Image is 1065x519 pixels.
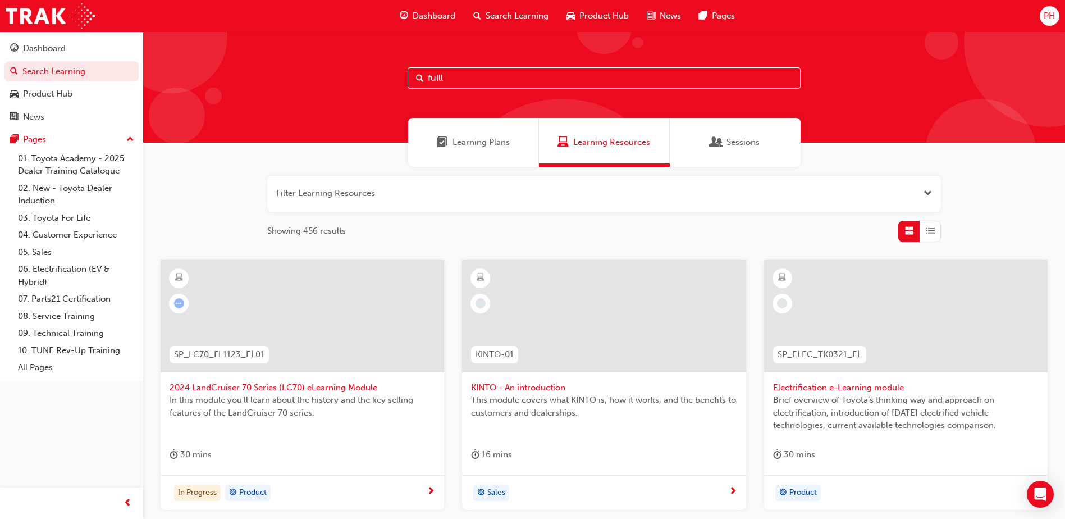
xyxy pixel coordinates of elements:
[557,136,569,149] span: Learning Resources
[926,225,935,238] span: List
[174,298,184,308] span: learningRecordVerb_ATTEMPT-icon
[464,4,557,28] a: search-iconSearch Learning
[778,271,786,285] span: learningResourceType_ELEARNING-icon
[539,118,670,167] a: Learning ResourcesLearning Resources
[23,133,46,146] div: Pages
[391,4,464,28] a: guage-iconDashboard
[267,225,346,238] span: Showing 456 results
[10,135,19,145] span: pages-icon
[573,136,650,149] span: Learning Resources
[789,486,817,499] span: Product
[124,497,132,511] span: prev-icon
[170,448,212,462] div: 30 mins
[126,133,134,147] span: up-icon
[1040,6,1059,26] button: PH
[23,42,66,55] div: Dashboard
[647,9,655,23] span: news-icon
[773,448,781,462] span: duration-icon
[670,118,801,167] a: SessionsSessions
[23,111,44,124] div: News
[476,298,486,308] span: learningRecordVerb_NONE-icon
[10,89,19,99] span: car-icon
[4,129,139,150] button: Pages
[476,348,514,361] span: KINTO-01
[557,4,638,28] a: car-iconProduct Hub
[400,9,408,23] span: guage-icon
[13,150,139,180] a: 01. Toyota Academy - 2025 Dealer Training Catalogue
[4,36,139,129] button: DashboardSearch LearningProduct HubNews
[924,187,932,200] button: Open the filter
[471,394,737,419] span: This module covers what KINTO is, how it works, and the benefits to customers and dealerships.
[170,381,435,394] span: 2024 LandCruiser 70 Series (LC70) eLearning Module
[712,10,735,22] span: Pages
[726,136,760,149] span: Sessions
[174,348,264,361] span: SP_LC70_FL1123_EL01
[408,118,539,167] a: Learning PlansLearning Plans
[229,486,237,500] span: target-icon
[175,271,183,285] span: learningResourceType_ELEARNING-icon
[13,359,139,376] a: All Pages
[437,136,448,149] span: Learning Plans
[699,9,707,23] span: pages-icon
[4,107,139,128] a: News
[473,9,481,23] span: search-icon
[486,10,549,22] span: Search Learning
[4,38,139,59] a: Dashboard
[773,394,1039,432] span: Brief overview of Toyota’s thinking way and approach on electrification, introduction of [DATE] e...
[239,486,267,499] span: Product
[579,10,629,22] span: Product Hub
[13,308,139,325] a: 08. Service Training
[427,487,435,497] span: next-icon
[1044,10,1055,22] span: PH
[638,4,690,28] a: news-iconNews
[777,298,787,308] span: learningRecordVerb_NONE-icon
[170,448,178,462] span: duration-icon
[471,448,512,462] div: 16 mins
[660,10,681,22] span: News
[413,10,455,22] span: Dashboard
[566,9,575,23] span: car-icon
[4,61,139,82] a: Search Learning
[161,260,444,511] a: SP_LC70_FL1123_EL012024 LandCruiser 70 Series (LC70) eLearning ModuleIn this module you'll learn ...
[408,67,801,89] input: Search...
[13,325,139,342] a: 09. Technical Training
[13,226,139,244] a: 04. Customer Experience
[174,485,221,502] div: In Progress
[10,112,19,122] span: news-icon
[10,44,19,54] span: guage-icon
[462,260,746,511] a: KINTO-01KINTO - An introductionThis module covers what KINTO is, how it works, and the benefits t...
[779,486,787,500] span: target-icon
[711,136,722,149] span: Sessions
[452,136,510,149] span: Learning Plans
[477,486,485,500] span: target-icon
[13,290,139,308] a: 07. Parts21 Certification
[690,4,744,28] a: pages-iconPages
[13,342,139,359] a: 10. TUNE Rev-Up Training
[477,271,484,285] span: learningResourceType_ELEARNING-icon
[23,88,72,101] div: Product Hub
[13,261,139,290] a: 06. Electrification (EV & Hybrid)
[13,244,139,261] a: 05. Sales
[416,72,424,85] span: Search
[13,180,139,210] a: 02. New - Toyota Dealer Induction
[471,381,737,394] span: KINTO - An introduction
[729,487,737,497] span: next-icon
[6,3,95,29] img: Trak
[773,448,815,462] div: 30 mins
[487,486,505,499] span: Sales
[10,67,18,77] span: search-icon
[13,210,139,227] a: 03. Toyota For Life
[764,260,1048,511] a: SP_ELEC_TK0321_ELElectrification e-Learning moduleBrief overview of Toyota’s thinking way and app...
[170,394,435,419] span: In this module you'll learn about the history and the key selling features of the LandCruiser 70 ...
[471,448,479,462] span: duration-icon
[778,348,862,361] span: SP_ELEC_TK0321_EL
[4,84,139,104] a: Product Hub
[773,381,1039,394] span: Electrification e-Learning module
[1027,481,1054,508] div: Open Intercom Messenger
[905,225,913,238] span: Grid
